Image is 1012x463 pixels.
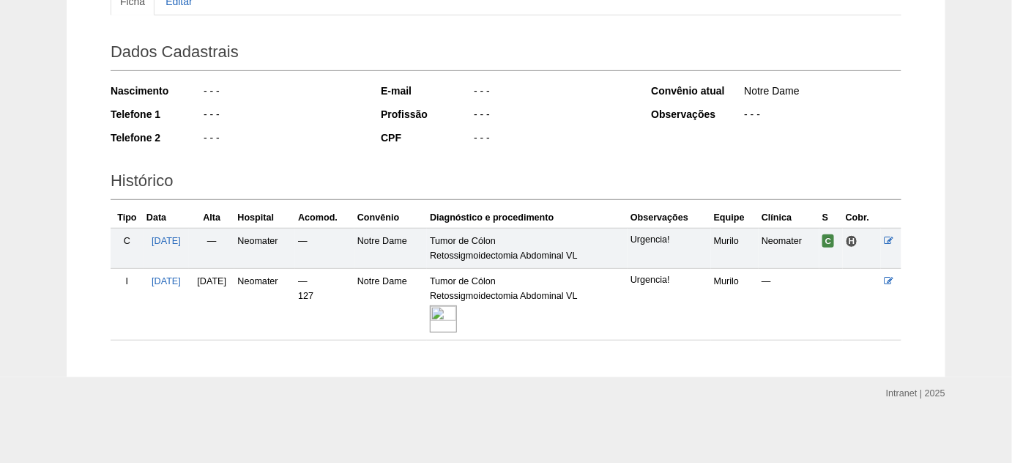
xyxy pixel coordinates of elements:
[381,107,472,122] div: Profissão
[111,166,901,200] h2: Histórico
[114,274,141,289] div: I
[189,207,234,229] th: Alta
[202,130,361,149] div: - - -
[111,107,202,122] div: Telefone 1
[630,234,708,246] p: Urgencia!
[472,130,631,149] div: - - -
[295,268,354,340] td: — 127
[651,84,743,98] div: Convênio atual
[114,234,141,248] div: C
[111,130,202,145] div: Telefone 2
[202,84,361,102] div: - - -
[759,268,819,340] td: —
[743,107,901,125] div: - - -
[711,228,759,268] td: Murilo
[152,276,181,286] a: [DATE]
[822,234,835,248] span: Confirmada
[843,207,882,229] th: Cobr.
[711,268,759,340] td: Murilo
[234,207,295,229] th: Hospital
[111,207,144,229] th: Tipo
[295,207,354,229] th: Acomod.
[381,130,472,145] div: CPF
[628,207,711,229] th: Observações
[202,107,361,125] div: - - -
[144,207,189,229] th: Data
[759,207,819,229] th: Clínica
[472,84,631,102] div: - - -
[354,207,427,229] th: Convênio
[759,228,819,268] td: Neomater
[427,268,628,340] td: Tumor de Cólon Retossigmoidectomia Abdominal VL
[743,84,901,102] div: Notre Dame
[197,276,226,286] span: [DATE]
[846,235,858,248] span: Hospital
[295,228,354,268] td: —
[234,228,295,268] td: Neomater
[427,207,628,229] th: Diagnóstico e procedimento
[189,228,234,268] td: —
[711,207,759,229] th: Equipe
[111,37,901,71] h2: Dados Cadastrais
[886,386,945,401] div: Intranet | 2025
[111,84,202,98] div: Nascimento
[472,107,631,125] div: - - -
[819,207,843,229] th: S
[234,268,295,340] td: Neomater
[427,228,628,268] td: Tumor de Cólon Retossigmoidectomia Abdominal VL
[152,236,181,246] a: [DATE]
[630,274,708,286] p: Urgencia!
[354,268,427,340] td: Notre Dame
[354,228,427,268] td: Notre Dame
[651,107,743,122] div: Observações
[381,84,472,98] div: E-mail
